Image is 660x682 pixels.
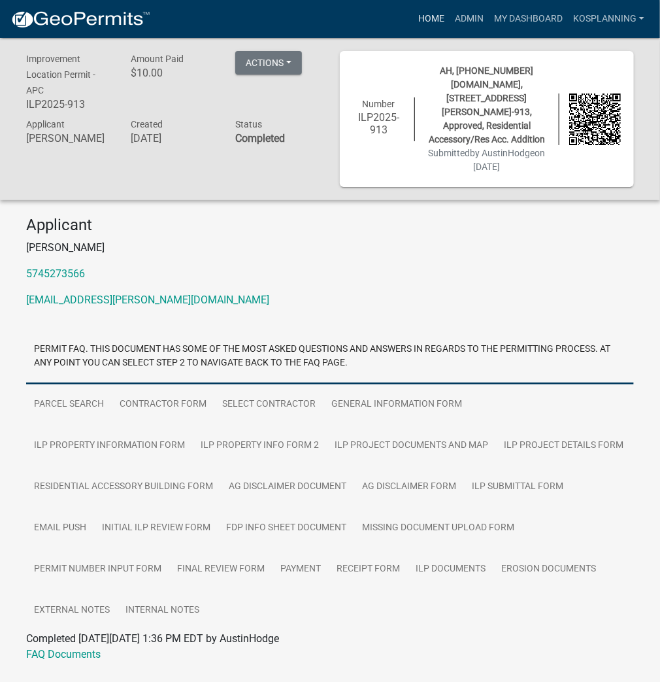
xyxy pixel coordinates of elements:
[26,294,269,306] a: [EMAIL_ADDRESS][PERSON_NAME][DOMAIN_NAME]
[26,119,65,129] span: Applicant
[218,507,354,549] a: FDP INFO Sheet Document
[354,466,464,508] a: Ag Disclaimer Form
[26,549,169,590] a: Permit Number Input Form
[323,384,470,426] a: General Information Form
[493,549,604,590] a: Erosion Documents
[131,132,216,145] h6: [DATE]
[26,648,101,660] a: FAQ Documents
[235,132,285,145] strong: Completed
[327,425,496,467] a: ILP Project Documents and Map
[235,51,302,75] button: Actions
[496,425,631,467] a: ILP Project Details Form
[569,94,621,145] img: QR code
[131,67,216,79] h6: $10.00
[26,54,95,95] span: Improvement Location Permit - APC
[26,632,279,645] span: Completed [DATE][DATE] 1:36 PM EDT by AustinHodge
[470,148,535,158] span: by AustinHodge
[94,507,218,549] a: Initial ILP Review Form
[363,99,395,109] span: Number
[221,466,354,508] a: Ag Disclaimer Document
[26,384,112,426] a: Parcel search
[329,549,408,590] a: Receipt Form
[408,549,493,590] a: ILP Documents
[272,549,329,590] a: Payment
[26,98,111,111] h6: ILP2025-913
[193,425,327,467] a: ILP Property Info Form 2
[26,507,94,549] a: Email Push
[429,148,546,172] span: Submitted on [DATE]
[464,466,571,508] a: ILP Submittal Form
[169,549,272,590] a: Final Review Form
[489,7,568,31] a: My Dashboard
[26,590,118,632] a: External Notes
[214,384,323,426] a: Select contractor
[235,119,262,129] span: Status
[354,507,522,549] a: Missing Document Upload Form
[26,329,634,384] a: Permit FAQ. This document has some of the most asked questions and answers in regards to the perm...
[413,7,450,31] a: Home
[450,7,489,31] a: Admin
[26,240,634,256] p: [PERSON_NAME]
[568,7,650,31] a: kosplanning
[26,425,193,467] a: ILP Property Information Form
[26,466,221,508] a: Residential Accessory Building Form
[131,119,163,129] span: Created
[131,54,184,64] span: Amount Paid
[429,65,545,145] span: AH, [PHONE_NUMBER][DOMAIN_NAME], [STREET_ADDRESS][PERSON_NAME]-913, Approved, Residential Accesso...
[112,384,214,426] a: Contractor Form
[26,267,85,280] a: 5745273566
[26,216,634,235] h4: Applicant
[353,111,404,136] h6: ILP2025-913
[118,590,207,632] a: Internal Notes
[26,132,111,145] h6: [PERSON_NAME]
